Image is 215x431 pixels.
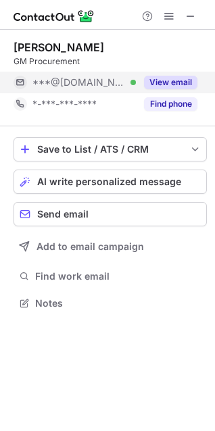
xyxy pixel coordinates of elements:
[35,270,201,282] span: Find work email
[37,176,181,187] span: AI write personalized message
[14,234,207,259] button: Add to email campaign
[144,97,197,111] button: Reveal Button
[14,8,95,24] img: ContactOut v5.3.10
[37,209,89,220] span: Send email
[37,241,144,252] span: Add to email campaign
[14,55,207,68] div: GM Procurement
[35,297,201,309] span: Notes
[14,170,207,194] button: AI write personalized message
[14,41,104,54] div: [PERSON_NAME]
[14,137,207,161] button: save-profile-one-click
[37,144,183,155] div: Save to List / ATS / CRM
[14,294,207,313] button: Notes
[144,76,197,89] button: Reveal Button
[14,267,207,286] button: Find work email
[14,202,207,226] button: Send email
[32,76,126,88] span: ***@[DOMAIN_NAME]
